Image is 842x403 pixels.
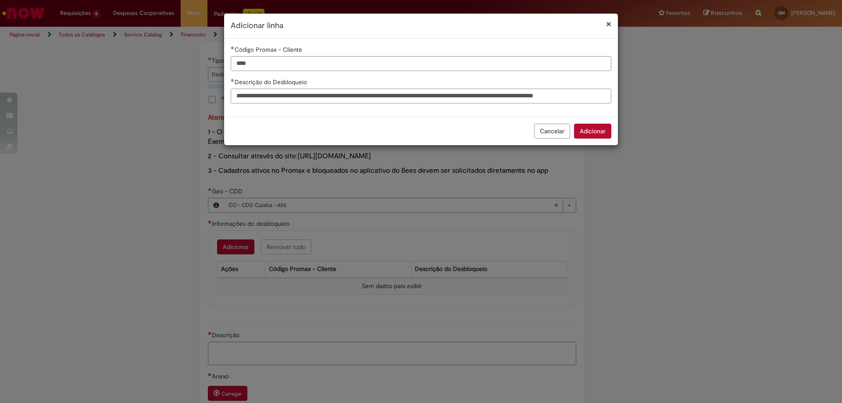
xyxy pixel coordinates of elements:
[231,46,235,50] span: Obrigatório Preenchido
[534,124,570,139] button: Cancelar
[231,78,235,82] span: Obrigatório Preenchido
[235,46,304,53] span: Código Promax - Cliente
[574,124,611,139] button: Adicionar
[231,20,611,32] h2: Adicionar linha
[606,19,611,29] button: Fechar modal
[235,78,309,86] span: Descrição do Desbloqueio
[231,89,611,103] input: Descrição do Desbloqueio
[231,56,611,71] input: Código Promax - Cliente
